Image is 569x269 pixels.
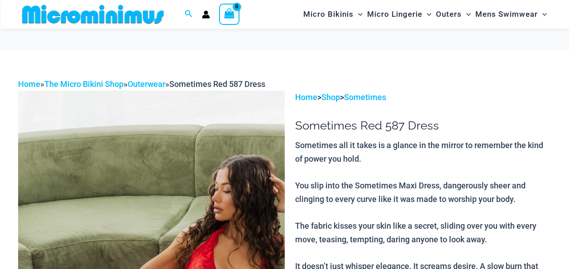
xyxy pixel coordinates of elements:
[436,3,462,26] span: Outers
[219,4,240,24] a: View Shopping Cart, empty
[422,3,431,26] span: Menu Toggle
[475,3,538,26] span: Mens Swimwear
[19,4,167,24] img: MM SHOP LOGO FLAT
[538,3,547,26] span: Menu Toggle
[295,91,551,104] p: > >
[321,92,340,102] a: Shop
[202,10,210,19] a: Account icon link
[295,119,551,133] h1: Sometimes Red 587 Dress
[300,1,551,27] nav: Site Navigation
[354,3,363,26] span: Menu Toggle
[344,92,386,102] a: Sometimes
[367,3,422,26] span: Micro Lingerie
[44,79,124,89] a: The Micro Bikini Shop
[18,79,265,89] span: » » »
[169,79,265,89] span: Sometimes Red 587 Dress
[185,9,193,20] a: Search icon link
[128,79,165,89] a: Outerwear
[18,79,40,89] a: Home
[473,3,549,26] a: Mens SwimwearMenu ToggleMenu Toggle
[295,92,317,102] a: Home
[303,3,354,26] span: Micro Bikinis
[365,3,434,26] a: Micro LingerieMenu ToggleMenu Toggle
[462,3,471,26] span: Menu Toggle
[301,3,365,26] a: Micro BikinisMenu ToggleMenu Toggle
[434,3,473,26] a: OutersMenu ToggleMenu Toggle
